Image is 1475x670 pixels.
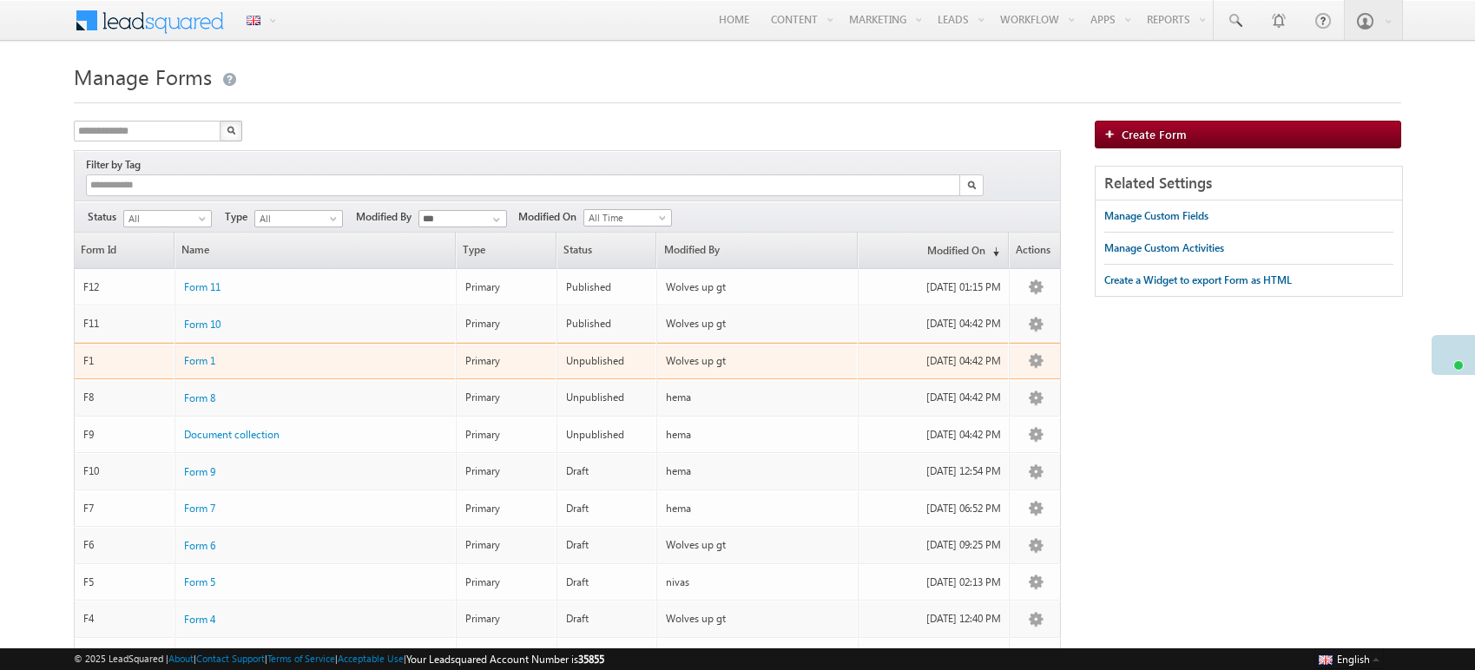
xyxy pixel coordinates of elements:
[666,279,850,295] div: Wolves up gt
[1104,273,1292,288] div: Create a Widget to export Form as HTML
[666,575,850,590] div: nivas
[518,209,583,225] span: Modified On
[465,537,549,553] div: Primary
[83,353,167,369] div: F1
[267,653,335,664] a: Terms of Service
[465,390,549,405] div: Primary
[184,391,215,404] span: Form 8
[465,575,549,590] div: Primary
[578,653,604,666] span: 35855
[168,653,194,664] a: About
[566,353,649,369] div: Unpublished
[566,463,649,479] div: Draft
[255,211,338,227] span: All
[867,575,1001,590] div: [DATE] 02:13 PM
[1104,265,1292,296] a: Create a Widget to export Form as HTML
[1104,240,1224,256] div: Manage Custom Activities
[124,211,207,227] span: All
[666,537,850,553] div: Wolves up gt
[566,611,649,627] div: Draft
[867,279,1001,295] div: [DATE] 01:15 PM
[75,233,174,268] a: Form Id
[184,575,215,590] a: Form 5
[338,653,404,664] a: Acceptable Use
[457,233,556,268] span: Type
[184,575,215,588] span: Form 5
[184,502,215,515] span: Form 7
[867,390,1001,405] div: [DATE] 04:42 PM
[184,464,215,480] a: Form 9
[484,211,505,228] a: Show All Items
[566,501,649,516] div: Draft
[967,181,976,189] img: Search
[225,209,254,225] span: Type
[666,390,850,405] div: hema
[86,155,147,174] div: Filter by Tag
[184,538,215,554] a: Form 6
[83,611,167,627] div: F4
[566,575,649,590] div: Draft
[465,463,549,479] div: Primary
[666,501,850,516] div: hema
[584,210,667,226] span: All Time
[557,233,656,268] span: Status
[184,539,215,552] span: Form 6
[184,612,215,627] a: Form 4
[867,427,1001,443] div: [DATE] 04:42 PM
[1104,208,1208,224] div: Manage Custom Fields
[867,537,1001,553] div: [DATE] 09:25 PM
[985,245,999,259] span: (sorted descending)
[83,537,167,553] div: F6
[465,279,549,295] div: Primary
[74,651,604,667] span: © 2025 LeadSquared | | | | |
[566,390,649,405] div: Unpublished
[83,427,167,443] div: F9
[184,353,215,369] a: Form 1
[1104,200,1208,232] a: Manage Custom Fields
[184,280,221,293] span: Form 11
[1104,233,1224,264] a: Manage Custom Activities
[184,465,215,478] span: Form 9
[88,209,123,225] span: Status
[1122,127,1187,141] span: Create Form
[1096,167,1402,200] div: Related Settings
[196,653,265,664] a: Contact Support
[184,428,280,441] span: Document collection
[83,390,167,405] div: F8
[867,353,1001,369] div: [DATE] 04:42 PM
[74,62,212,90] span: Manage Forms
[184,427,280,443] a: Document collection
[184,613,215,626] span: Form 4
[867,316,1001,332] div: [DATE] 04:42 PM
[83,279,167,295] div: F12
[666,316,850,332] div: Wolves up gt
[657,233,857,268] a: Modified By
[184,501,215,516] a: Form 7
[583,209,672,227] a: All Time
[184,317,221,332] a: Form 10
[83,501,167,516] div: F7
[867,501,1001,516] div: [DATE] 06:52 PM
[406,653,604,666] span: Your Leadsquared Account Number is
[465,353,549,369] div: Primary
[123,210,212,227] a: All
[465,316,549,332] div: Primary
[867,463,1001,479] div: [DATE] 12:54 PM
[1314,648,1384,669] button: English
[83,316,167,332] div: F11
[566,427,649,443] div: Unpublished
[83,463,167,479] div: F10
[666,427,850,443] div: hema
[666,353,850,369] div: Wolves up gt
[1337,653,1370,666] span: English
[465,427,549,443] div: Primary
[254,210,343,227] a: All
[175,233,455,268] a: Name
[184,318,221,331] span: Form 10
[566,316,649,332] div: Published
[566,279,649,295] div: Published
[566,537,649,553] div: Draft
[356,209,418,225] span: Modified By
[83,575,167,590] div: F5
[867,611,1001,627] div: [DATE] 12:40 PM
